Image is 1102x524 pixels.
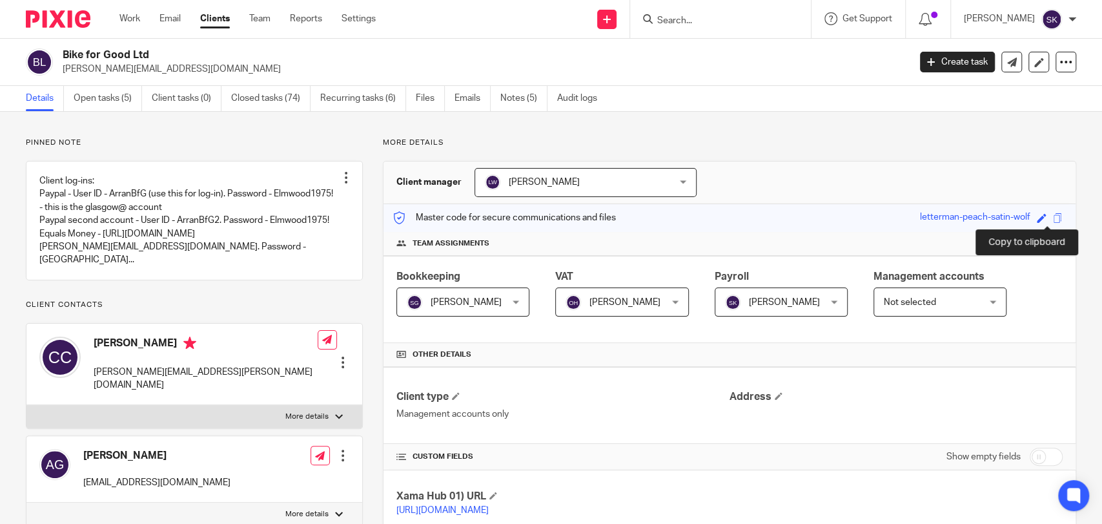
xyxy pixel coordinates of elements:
[920,211,1030,225] div: letterman-peach-satin-wolf
[413,350,471,360] span: Other details
[416,86,445,111] a: Files
[396,271,460,282] span: Bookkeeping
[964,12,1035,25] p: [PERSON_NAME]
[396,490,730,503] h4: Xama Hub 01) URL
[249,12,270,25] a: Team
[1041,9,1062,30] img: svg%3E
[94,366,318,392] p: [PERSON_NAME][EMAIL_ADDRESS][PERSON_NAME][DOMAIN_NAME]
[715,271,749,282] span: Payroll
[83,476,230,489] p: [EMAIL_ADDRESS][DOMAIN_NAME]
[152,86,221,111] a: Client tasks (0)
[509,178,580,187] span: [PERSON_NAME]
[94,337,318,353] h4: [PERSON_NAME]
[454,86,491,111] a: Emails
[500,86,547,111] a: Notes (5)
[285,412,329,422] p: More details
[566,295,581,310] img: svg%3E
[342,12,376,25] a: Settings
[83,449,230,463] h4: [PERSON_NAME]
[231,86,311,111] a: Closed tasks (74)
[290,12,322,25] a: Reports
[200,12,230,25] a: Clients
[920,52,995,72] a: Create task
[396,176,462,189] h3: Client manager
[159,12,181,25] a: Email
[26,48,53,76] img: svg%3E
[407,295,422,310] img: svg%3E
[431,298,502,307] span: [PERSON_NAME]
[396,390,730,404] h4: Client type
[873,271,985,282] span: Management accounts
[842,14,892,23] span: Get Support
[285,509,329,519] p: More details
[589,298,660,307] span: [PERSON_NAME]
[725,295,740,310] img: svg%3E
[26,300,363,310] p: Client contacts
[485,174,500,190] img: svg%3E
[383,138,1076,148] p: More details
[884,298,936,307] span: Not selected
[555,271,573,282] span: VAT
[26,138,363,148] p: Pinned note
[656,16,772,27] input: Search
[730,390,1063,404] h4: Address
[413,238,489,249] span: Team assignments
[396,452,730,462] h4: CUSTOM FIELDS
[557,86,607,111] a: Audit logs
[119,12,140,25] a: Work
[393,211,616,224] p: Master code for secure communications and files
[63,48,733,62] h2: Bike for Good Ltd
[183,337,196,350] i: Primary
[26,86,64,111] a: Details
[320,86,406,111] a: Recurring tasks (6)
[39,337,81,378] img: svg%3E
[63,63,901,76] p: [PERSON_NAME][EMAIL_ADDRESS][DOMAIN_NAME]
[396,408,730,421] p: Management accounts only
[396,506,489,515] a: [URL][DOMAIN_NAME]
[26,10,90,28] img: Pixie
[74,86,142,111] a: Open tasks (5)
[39,449,70,480] img: svg%3E
[749,298,820,307] span: [PERSON_NAME]
[946,450,1021,463] label: Show empty fields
